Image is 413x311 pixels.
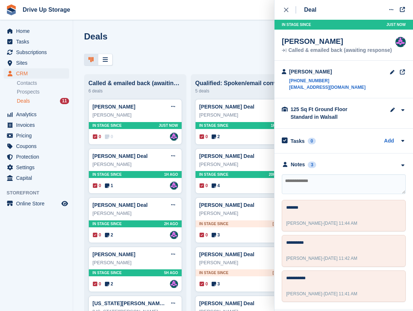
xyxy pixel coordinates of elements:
[4,109,69,120] a: menu
[16,120,60,130] span: Invoices
[164,221,178,227] span: 2H AGO
[199,210,285,217] div: [PERSON_NAME]
[286,255,357,262] div: -
[17,88,39,95] span: Prospects
[4,173,69,183] a: menu
[304,5,317,14] div: Deal
[324,221,357,226] span: [DATE] 11:44 AM
[16,26,60,36] span: Home
[199,202,254,208] a: [PERSON_NAME] Deal
[200,232,208,238] span: 0
[199,300,254,306] a: [PERSON_NAME] Deal
[4,37,69,47] a: menu
[4,68,69,79] a: menu
[4,120,69,130] a: menu
[282,22,311,27] span: In stage since
[286,291,357,297] div: -
[286,221,322,226] span: [PERSON_NAME]
[20,4,73,16] a: Drive Up Storage
[212,232,220,238] span: 3
[92,153,148,159] a: [PERSON_NAME] Deal
[199,172,228,177] span: In stage since
[93,281,101,287] span: 0
[105,281,113,287] span: 2
[324,291,357,296] span: [DATE] 11:41 AM
[16,198,60,209] span: Online Store
[60,199,69,208] a: Preview store
[384,137,394,145] a: Add
[291,161,305,168] div: Notes
[4,152,69,162] a: menu
[282,48,392,53] div: Called & emailed back (awaiting response)
[92,111,178,119] div: [PERSON_NAME]
[7,189,73,197] span: Storefront
[170,133,178,141] a: Andy
[4,26,69,36] a: menu
[60,98,69,104] div: 11
[4,141,69,151] a: menu
[289,77,365,84] a: [PHONE_NUMBER]
[199,153,254,159] a: [PERSON_NAME] Deal
[273,221,285,227] span: [DATE]
[195,80,289,87] div: Qualified: Spoken/email conversation with them
[212,133,220,140] span: 2
[324,256,357,261] span: [DATE] 11:42 AM
[16,162,60,172] span: Settings
[286,220,357,227] div: -
[200,281,208,287] span: 0
[16,68,60,79] span: CRM
[159,123,178,128] span: Just now
[92,221,122,227] span: In stage since
[4,130,69,141] a: menu
[92,251,135,257] a: [PERSON_NAME]
[199,123,228,128] span: In stage since
[92,123,122,128] span: In stage since
[92,270,122,276] span: In stage since
[92,259,178,266] div: [PERSON_NAME]
[84,31,107,41] h1: Deals
[93,133,101,140] span: 0
[273,270,285,276] span: [DATE]
[4,198,69,209] a: menu
[93,182,101,189] span: 0
[92,202,148,208] a: [PERSON_NAME] Deal
[200,133,208,140] span: 0
[16,47,60,57] span: Subscriptions
[195,87,289,95] div: 5 deals
[170,231,178,239] img: Andy
[308,138,316,144] div: 0
[92,104,135,110] a: [PERSON_NAME]
[16,173,60,183] span: Capital
[105,182,113,189] span: 1
[16,37,60,47] span: Tasks
[105,133,113,140] span: 0
[199,270,228,276] span: In stage since
[170,182,178,190] img: Andy
[289,84,365,91] a: [EMAIL_ADDRESS][DOMAIN_NAME]
[4,47,69,57] a: menu
[386,22,406,27] span: Just now
[164,270,178,276] span: 5H AGO
[395,37,406,47] img: Andy
[199,104,254,110] a: [PERSON_NAME] Deal
[291,138,305,144] h2: Tasks
[17,98,30,105] span: Deals
[199,251,254,257] a: [PERSON_NAME] Deal
[286,291,322,296] span: [PERSON_NAME]
[92,172,122,177] span: In stage since
[199,221,228,227] span: In stage since
[164,172,178,177] span: 1H AGO
[16,58,60,68] span: Sites
[6,4,17,15] img: stora-icon-8386f47178a22dfd0bd8f6a31ec36ba5ce8667c1dd55bd0f319d3a0aa187defe.svg
[88,80,182,87] div: Called & emailed back (awaiting response)
[17,97,69,105] a: Deals 11
[286,256,322,261] span: [PERSON_NAME]
[170,280,178,288] img: Andy
[4,162,69,172] a: menu
[16,130,60,141] span: Pricing
[92,161,178,168] div: [PERSON_NAME]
